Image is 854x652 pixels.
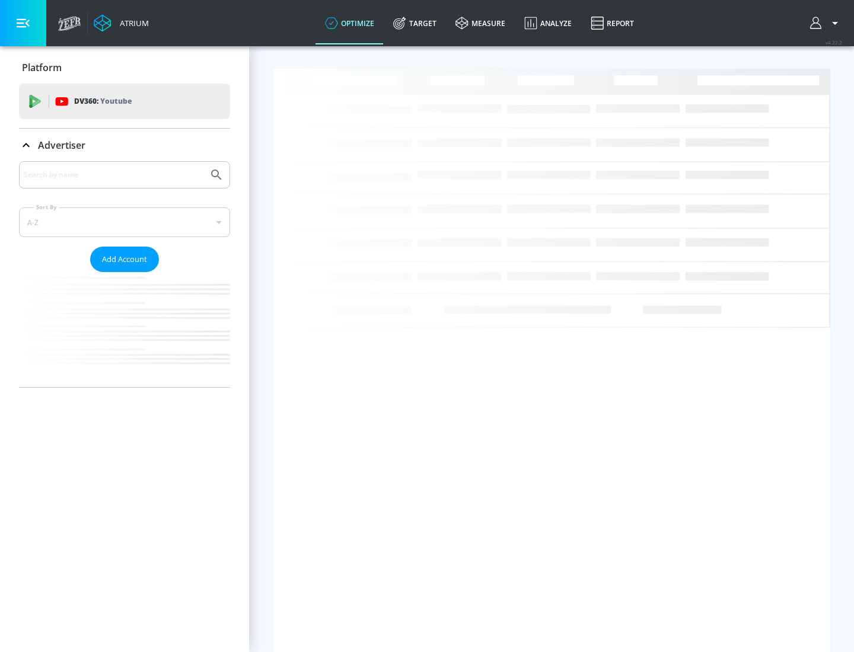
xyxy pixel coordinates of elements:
a: optimize [316,2,384,44]
span: Add Account [102,253,147,266]
div: Atrium [115,18,149,28]
div: Platform [19,51,230,84]
a: Report [581,2,643,44]
a: measure [446,2,515,44]
button: Add Account [90,247,159,272]
div: DV360: Youtube [19,84,230,119]
div: Advertiser [19,129,230,162]
p: Advertiser [38,139,85,152]
p: Youtube [100,95,132,107]
a: Analyze [515,2,581,44]
div: Advertiser [19,161,230,387]
div: A-Z [19,207,230,237]
input: Search by name [24,167,203,183]
nav: list of Advertiser [19,272,230,387]
label: Sort By [34,203,59,211]
p: Platform [22,61,62,74]
a: Atrium [94,14,149,32]
p: DV360: [74,95,132,108]
span: v 4.22.2 [826,39,842,46]
a: Target [384,2,446,44]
